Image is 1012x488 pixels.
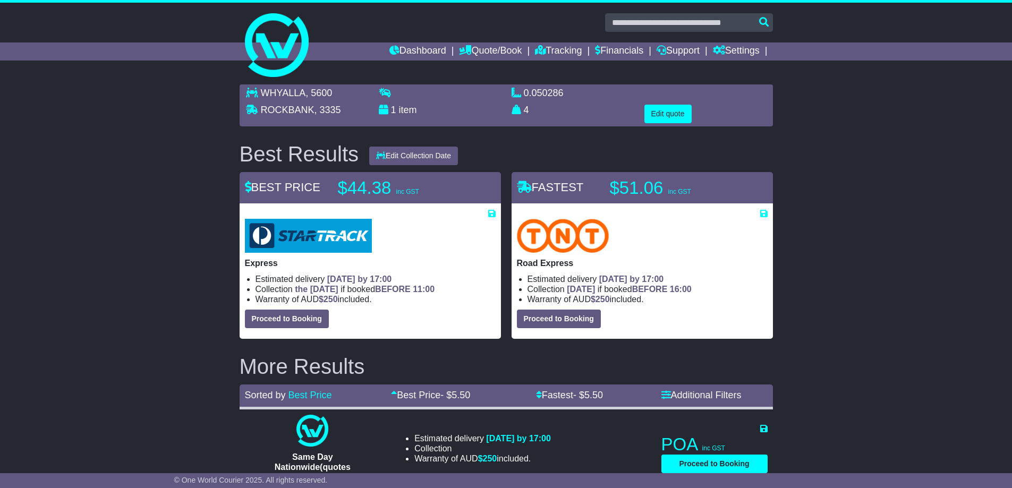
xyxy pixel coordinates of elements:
[517,258,768,268] p: Road Express
[414,433,551,443] li: Estimated delivery
[296,415,328,447] img: One World Courier: Same Day Nationwide(quotes take 0.5-1 hour)
[517,219,609,253] img: TNT Domestic: Road Express
[245,219,372,253] img: StarTrack: Express
[573,390,603,400] span: - $
[567,285,691,294] span: if booked
[327,275,392,284] span: [DATE] by 17:00
[536,390,603,400] a: Fastest- $5.50
[245,181,320,194] span: BEST PRICE
[245,310,329,328] button: Proceed to Booking
[375,285,411,294] span: BEFORE
[413,285,435,294] span: 11:00
[440,390,470,400] span: - $
[389,42,446,61] a: Dashboard
[599,275,664,284] span: [DATE] by 17:00
[414,443,551,453] li: Collection
[288,390,332,400] a: Best Price
[295,285,435,294] span: if booked
[240,355,773,378] h2: More Results
[256,284,496,294] li: Collection
[632,285,668,294] span: BEFORE
[524,88,564,98] span: 0.050286
[369,147,458,165] button: Edit Collection Date
[396,188,419,195] span: inc GST
[517,181,584,194] span: FASTEST
[528,294,768,304] li: Warranty of AUD included.
[713,42,760,61] a: Settings
[275,452,351,482] span: Same Day Nationwide(quotes take 0.5-1 hour)
[668,188,691,195] span: inc GST
[261,88,306,98] span: WHYALLA
[261,105,314,115] span: ROCKBANK
[702,444,725,452] span: inc GST
[670,285,692,294] span: 16:00
[478,454,497,463] span: $
[661,455,768,473] button: Proceed to Booking
[324,295,338,304] span: 250
[338,177,471,199] p: $44.38
[486,434,551,443] span: [DATE] by 17:00
[517,310,601,328] button: Proceed to Booking
[414,453,551,464] li: Warranty of AUD included.
[391,390,470,400] a: Best Price- $5.50
[452,390,470,400] span: 5.50
[584,390,603,400] span: 5.50
[174,476,328,484] span: © One World Courier 2025. All rights reserved.
[596,295,610,304] span: 250
[256,294,496,304] li: Warranty of AUD included.
[256,274,496,284] li: Estimated delivery
[234,142,364,166] div: Best Results
[661,434,768,455] p: POA
[591,295,610,304] span: $
[528,274,768,284] li: Estimated delivery
[644,105,692,123] button: Edit quote
[295,285,338,294] span: the [DATE]
[245,390,286,400] span: Sorted by
[391,105,396,115] span: 1
[314,105,341,115] span: , 3335
[595,42,643,61] a: Financials
[567,285,595,294] span: [DATE]
[319,295,338,304] span: $
[610,177,743,199] p: $51.06
[524,105,529,115] span: 4
[399,105,417,115] span: item
[245,258,496,268] p: Express
[661,390,742,400] a: Additional Filters
[483,454,497,463] span: 250
[459,42,522,61] a: Quote/Book
[528,284,768,294] li: Collection
[535,42,582,61] a: Tracking
[657,42,700,61] a: Support
[305,88,332,98] span: , 5600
